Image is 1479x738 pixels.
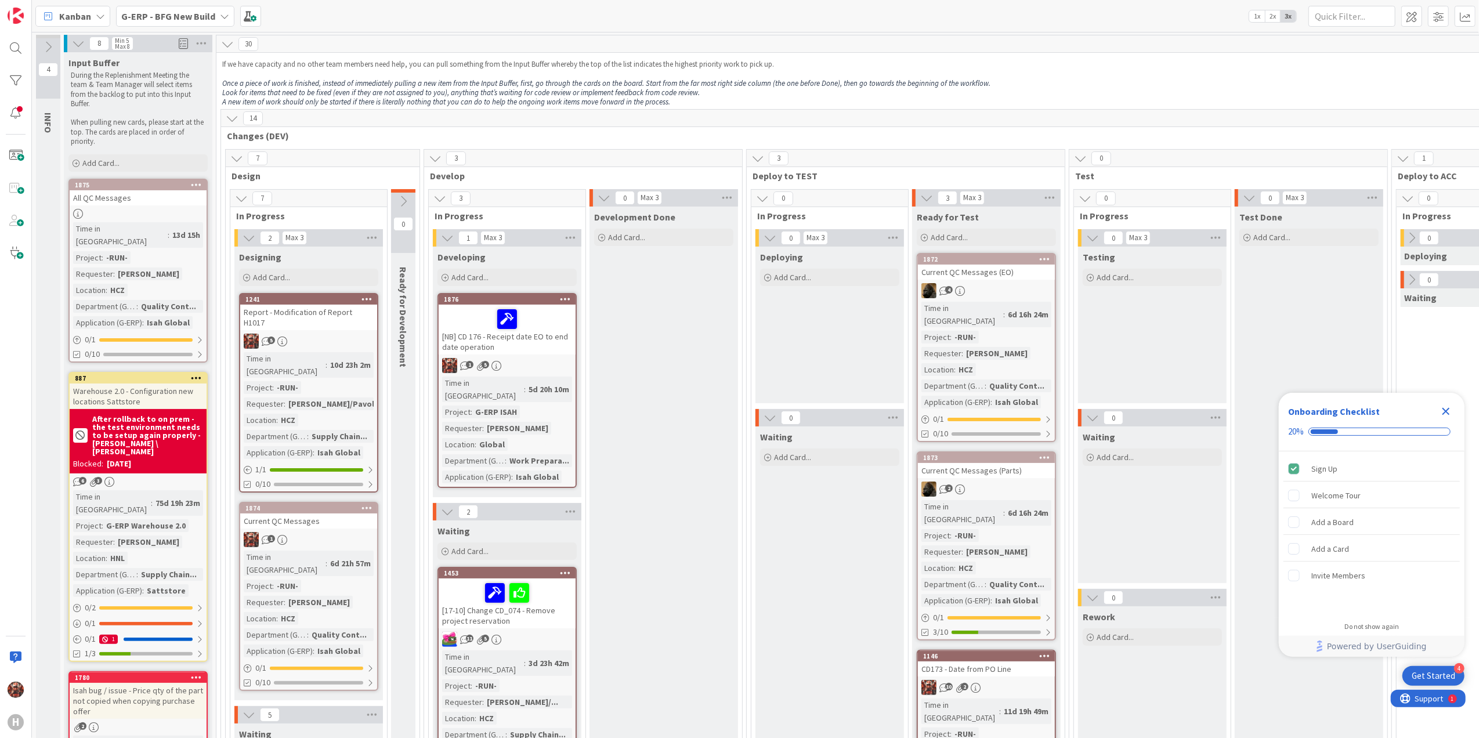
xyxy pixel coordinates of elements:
span: : [482,696,484,708]
span: Support [24,2,53,16]
span: : [524,657,526,670]
div: Welcome Tour is incomplete. [1283,483,1460,508]
span: 4 [38,63,58,77]
div: Warehouse 2.0 - Configuration new locations Sattstore [70,384,207,409]
div: 1453 [439,568,576,578]
div: Isah Global [314,645,363,657]
span: : [102,251,103,264]
div: Location [921,562,954,574]
span: 0 / 1 [933,413,944,425]
div: Requester [73,267,113,280]
span: 0 / 1 [933,612,944,624]
div: Requester [73,536,113,548]
a: Powered by UserGuiding [1285,636,1459,657]
span: : [272,580,274,592]
div: Supply Chain... [138,568,200,581]
div: 6d 21h 57m [327,557,374,570]
div: 1876 [444,295,576,303]
img: JK [244,334,259,349]
span: 8 [89,37,109,50]
a: 1241Report - Modification of Report H1017JKTime in [GEOGRAPHIC_DATA]:10d 23h 2mProject:-RUN-Reque... [239,293,378,493]
span: 0 / 1 [255,662,266,674]
span: : [471,679,472,692]
span: 3 [95,477,102,484]
input: Quick Filter... [1308,6,1395,27]
img: JK [442,632,457,647]
span: Add Card... [608,232,645,243]
div: 887Warehouse 2.0 - Configuration new locations Sattstore [70,373,207,409]
span: : [1003,308,1005,321]
div: 0/1 [240,661,377,675]
div: Isah Global [144,316,193,329]
span: : [954,562,956,574]
div: Checklist Container [1279,393,1464,657]
span: 0/10 [85,348,100,360]
span: Add Card... [451,546,489,556]
span: : [307,430,309,443]
img: JK [921,680,936,695]
div: 1241Report - Modification of Report H1017 [240,294,377,330]
div: Application (G-ERP) [921,594,990,607]
span: : [1003,507,1005,519]
p: During the Replenishment Meeting the team & Team Manager will select items from the backlog to pu... [71,71,205,108]
div: Isah Global [513,471,562,483]
div: Onboarding Checklist [1288,404,1380,418]
span: : [950,331,952,343]
div: Department (G-ERP) [921,578,985,591]
a: 1872Current QC Messages (EO)NDTime in [GEOGRAPHIC_DATA]:6d 16h 24mProject:-RUN-Requester:[PERSON_... [917,253,1056,442]
div: Add a Card is incomplete. [1283,536,1460,562]
span: 11 [466,635,473,642]
span: Add Card... [451,272,489,283]
span: 2 [79,722,86,730]
span: Add Card... [253,272,290,283]
div: [PERSON_NAME]/Pavol... [285,397,384,410]
div: Project [921,529,950,542]
div: 1241 [240,294,377,305]
div: Location [442,438,475,451]
div: Do not show again [1344,622,1399,631]
span: : [471,406,472,418]
div: 1/1 [240,462,377,477]
div: -RUN- [274,381,301,394]
div: Current QC Messages [240,513,377,529]
span: : [113,536,115,548]
div: HCZ [278,612,298,625]
div: 1876[NB] CD 176 - Receipt date EO to end date operation [439,294,576,354]
div: [DATE] [107,458,131,470]
div: Application (G-ERP) [244,446,313,459]
div: Department (G-ERP) [442,454,505,467]
div: HNL [107,552,128,565]
div: ND [918,482,1055,497]
div: 1146 [923,652,1055,660]
span: : [313,446,314,459]
span: : [151,497,153,509]
div: All QC Messages [70,190,207,205]
div: Application (G-ERP) [921,396,990,408]
div: Project [73,251,102,264]
div: Department (G-ERP) [244,628,307,641]
div: [NB] CD 176 - Receipt date EO to end date operation [439,305,576,354]
div: Welcome Tour [1311,489,1361,502]
div: G-ERP ISAH [472,406,520,418]
span: 1/3 [85,647,96,660]
span: : [524,383,526,396]
span: 1 [267,535,275,542]
span: 5 [267,337,275,344]
div: Open Get Started checklist, remaining modules: 4 [1402,666,1464,686]
div: Application (G-ERP) [244,645,313,657]
span: Add Card... [931,232,968,243]
div: Application (G-ERP) [73,316,142,329]
div: Time in [GEOGRAPHIC_DATA] [73,490,151,516]
div: [PERSON_NAME]/... [484,696,561,708]
span: Add Card... [1097,272,1134,283]
div: JK [439,358,576,373]
div: 13d 15h [169,229,203,241]
b: After rollback to on prem - the test environment needs to be setup again properly - [PERSON_NAME]... [92,415,203,455]
div: JK [439,632,576,647]
span: : [276,414,278,426]
div: HCZ [956,363,976,376]
div: 1873 [918,453,1055,463]
span: 3/10 [933,626,948,638]
div: 1780 [75,674,207,682]
span: : [113,267,115,280]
